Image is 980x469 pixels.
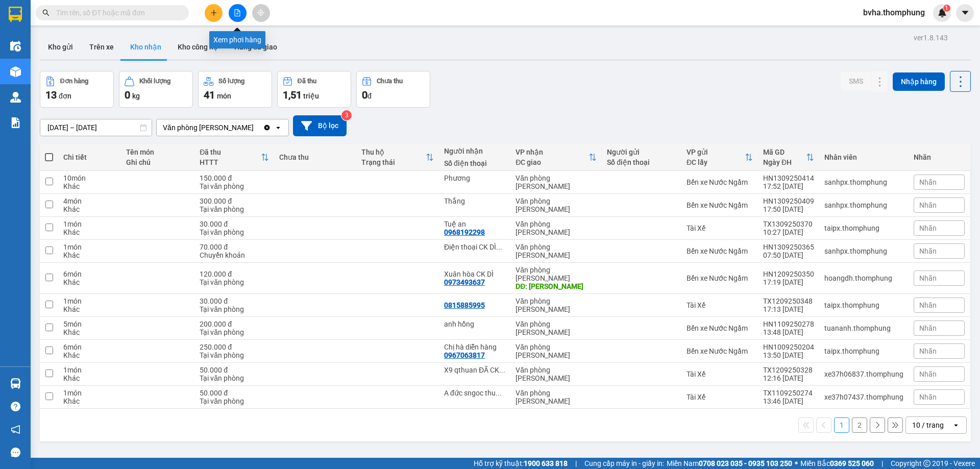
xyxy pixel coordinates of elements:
[63,174,116,182] div: 10 món
[524,459,568,467] strong: 1900 633 818
[377,78,403,85] div: Chưa thu
[341,110,352,120] sup: 3
[444,220,505,228] div: Tuệ an
[763,389,814,397] div: TX1109250274
[763,148,806,156] div: Mã GD
[763,174,814,182] div: HN1309250414
[200,297,269,305] div: 30.000 đ
[687,178,753,186] div: Bến xe Nước Ngầm
[687,301,753,309] div: Tài Xế
[763,328,814,336] div: 13:48 [DATE]
[60,78,88,85] div: Đơn hàng
[444,174,505,182] div: Phương
[516,158,589,166] div: ĐC giao
[200,158,261,166] div: HTTT
[444,278,485,286] div: 0973493637
[119,71,193,108] button: Khối lượng0kg
[163,122,254,133] div: Văn phòng [PERSON_NAME]
[257,9,264,16] span: aim
[763,182,814,190] div: 17:52 [DATE]
[763,343,814,351] div: HN1009250204
[824,393,903,401] div: xe37h07437.thomphung
[687,158,745,166] div: ĐC lấy
[132,92,140,100] span: kg
[923,460,930,467] span: copyright
[63,270,116,278] div: 6 món
[40,35,81,59] button: Kho gửi
[200,366,269,374] div: 50.000 đ
[210,9,217,16] span: plus
[474,458,568,469] span: Hỗ trợ kỹ thuật:
[763,158,806,166] div: Ngày ĐH
[10,378,21,389] img: warehouse-icon
[763,397,814,405] div: 13:46 [DATE]
[356,71,430,108] button: Chưa thu0đ
[763,351,814,359] div: 13:50 [DATE]
[938,8,947,17] img: icon-new-feature
[126,148,189,156] div: Tên món
[444,301,485,309] div: 0815885995
[914,32,948,43] div: ver 1.8.143
[763,278,814,286] div: 17:19 [DATE]
[10,92,21,103] img: warehouse-icon
[56,7,177,18] input: Tìm tên, số ĐT hoặc mã đơn
[763,220,814,228] div: TX1309250370
[205,4,223,22] button: plus
[681,144,758,171] th: Toggle SortBy
[763,270,814,278] div: HN1209250350
[198,71,272,108] button: Số lượng41món
[824,224,903,232] div: taipx.thomphung
[687,274,753,282] div: Bến xe Nước Ngầm
[763,251,814,259] div: 07:50 [DATE]
[945,5,948,12] span: 1
[912,420,944,430] div: 10 / trang
[200,305,269,313] div: Tại văn phòng
[169,35,226,59] button: Kho công nợ
[444,197,505,205] div: Thắng
[516,148,589,156] div: VP nhận
[444,389,505,397] div: A đức sngoc thu hộ 2250k CK DÌ PHỤNG
[63,366,116,374] div: 1 món
[444,228,485,236] div: 0968192298
[824,274,903,282] div: hoangdh.thomphung
[200,389,269,397] div: 50.000 đ
[10,117,21,128] img: solution-icon
[234,9,241,16] span: file-add
[444,343,505,351] div: Chị hà diễn hàng
[763,297,814,305] div: TX1209250348
[277,71,351,108] button: Đã thu1,51 triệu
[687,224,753,232] div: Tài Xế
[200,148,261,156] div: Đã thu
[200,182,269,190] div: Tại văn phòng
[200,374,269,382] div: Tại văn phòng
[218,78,244,85] div: Số lượng
[444,366,505,374] div: X9 qthuan ĐÃ CK DÌ PHỤNG
[125,89,130,101] span: 0
[763,374,814,382] div: 12:16 [DATE]
[444,159,505,167] div: Số điện thoại
[255,122,256,133] input: Selected Văn phòng Quỳnh Lưu.
[919,370,937,378] span: Nhãn
[200,251,269,259] div: Chuyển khoản
[687,201,753,209] div: Bến xe Nước Ngầm
[59,92,71,100] span: đơn
[200,220,269,228] div: 30.000 đ
[824,153,903,161] div: Nhân viên
[687,347,753,355] div: Bến xe Nước Ngầm
[63,343,116,351] div: 6 món
[444,147,505,155] div: Người nhận
[362,89,367,101] span: 0
[516,220,597,236] div: Văn phòng [PERSON_NAME]
[63,320,116,328] div: 5 món
[795,461,798,465] span: ⚪️
[200,320,269,328] div: 200.000 đ
[893,72,945,91] button: Nhập hàng
[516,389,597,405] div: Văn phòng [PERSON_NAME]
[824,178,903,186] div: sanhpx.thomphung
[919,347,937,355] span: Nhãn
[283,89,302,101] span: 1,51
[10,66,21,77] img: warehouse-icon
[516,266,597,282] div: Văn phòng [PERSON_NAME]
[516,320,597,336] div: Văn phòng [PERSON_NAME]
[63,205,116,213] div: Khác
